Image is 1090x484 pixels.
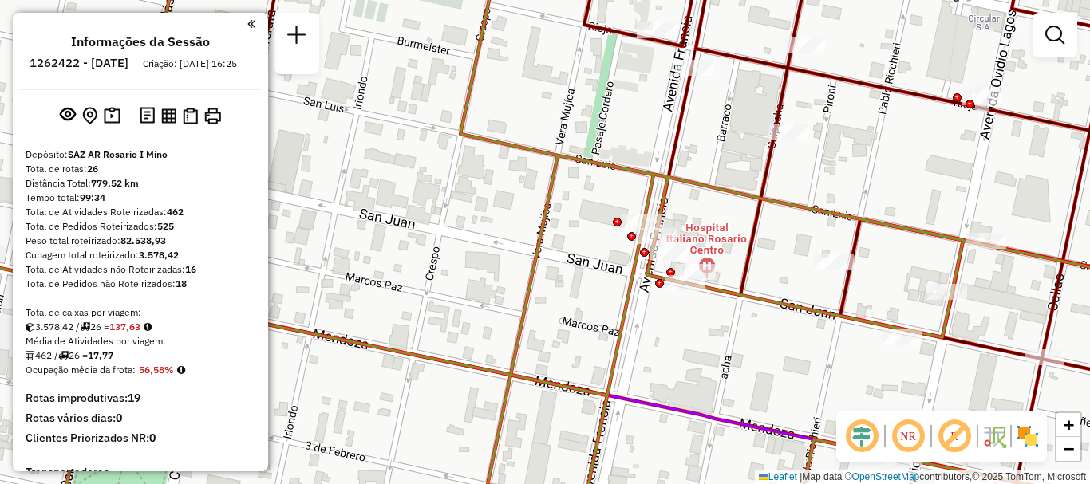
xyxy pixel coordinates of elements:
[176,277,187,289] strong: 18
[26,248,255,262] div: Cubagem total roteirizado:
[26,148,255,162] div: Depósito:
[1039,19,1071,51] a: Exibir filtros
[201,104,224,128] button: Imprimir Rotas
[26,191,255,205] div: Tempo total:
[87,163,98,175] strong: 26
[71,34,210,49] h4: Informações da Sessão
[26,392,255,405] h4: Rotas improdutivas:
[139,364,174,376] strong: 56,58%
[26,219,255,234] div: Total de Pedidos Roteirizados:
[158,104,180,126] button: Visualizar relatório de Roteirização
[1064,439,1074,458] span: −
[935,417,973,455] span: Exibir rótulo
[185,263,196,275] strong: 16
[889,417,927,455] span: Ocultar NR
[167,206,184,218] strong: 462
[26,320,255,334] div: 3.578,42 / 26 =
[58,351,69,360] i: Total de rotas
[26,176,255,191] div: Distância Total:
[852,471,920,482] a: OpenStreetMap
[26,348,255,363] div: 462 / 26 =
[26,364,136,376] span: Ocupação média da frota:
[26,277,255,291] div: Total de Pedidos não Roteirizados:
[101,104,124,128] button: Painel de Sugestão
[26,334,255,348] div: Média de Atividades por viagem:
[26,466,255,479] h4: Transportadoras
[80,191,105,203] strong: 99:34
[1056,437,1080,461] a: Zoom out
[139,249,179,261] strong: 3.578,42
[80,322,90,332] i: Total de rotas
[88,349,113,361] strong: 17,77
[843,417,881,455] span: Ocultar deslocamento
[1056,413,1080,437] a: Zoom in
[57,103,79,128] button: Exibir sessão original
[120,234,166,246] strong: 82.538,93
[136,104,158,128] button: Logs desbloquear sessão
[281,19,313,55] a: Nova sessão e pesquisa
[755,470,1090,484] div: Map data © contributors,© 2025 TomTom, Microsoft
[136,57,243,71] div: Criação: [DATE] 16:25
[177,365,185,375] em: Média calculada utilizando a maior ocupação (%Peso ou %Cubagem) de cada rota da sessão. Rotas cro...
[26,431,255,445] h4: Clientes Priorizados NR:
[68,148,168,160] strong: SAZ AR Rosario I Mino
[30,56,128,70] h6: 1262422 - [DATE]
[79,104,101,128] button: Centralizar mapa no depósito ou ponto de apoio
[1015,423,1041,449] img: Exibir/Ocultar setores
[26,205,255,219] div: Total de Atividades Roteirizadas:
[180,104,201,128] button: Visualizar Romaneio
[109,321,140,333] strong: 137,63
[759,471,797,482] a: Leaflet
[26,322,35,332] i: Cubagem total roteirizado
[800,471,802,482] span: |
[26,305,255,320] div: Total de caixas por viagem:
[128,391,140,405] strong: 19
[157,220,174,232] strong: 525
[1064,415,1074,435] span: +
[116,411,122,425] strong: 0
[981,423,1007,449] img: Fluxo de ruas
[149,431,156,445] strong: 0
[247,14,255,33] a: Clique aqui para minimizar o painel
[26,411,255,425] h4: Rotas vários dias:
[26,262,255,277] div: Total de Atividades não Roteirizadas:
[144,322,152,332] i: Meta Caixas/viagem: 266,08 Diferença: -128,45
[26,234,255,248] div: Peso total roteirizado:
[91,177,139,189] strong: 779,52 km
[26,162,255,176] div: Total de rotas:
[26,351,35,360] i: Total de Atividades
